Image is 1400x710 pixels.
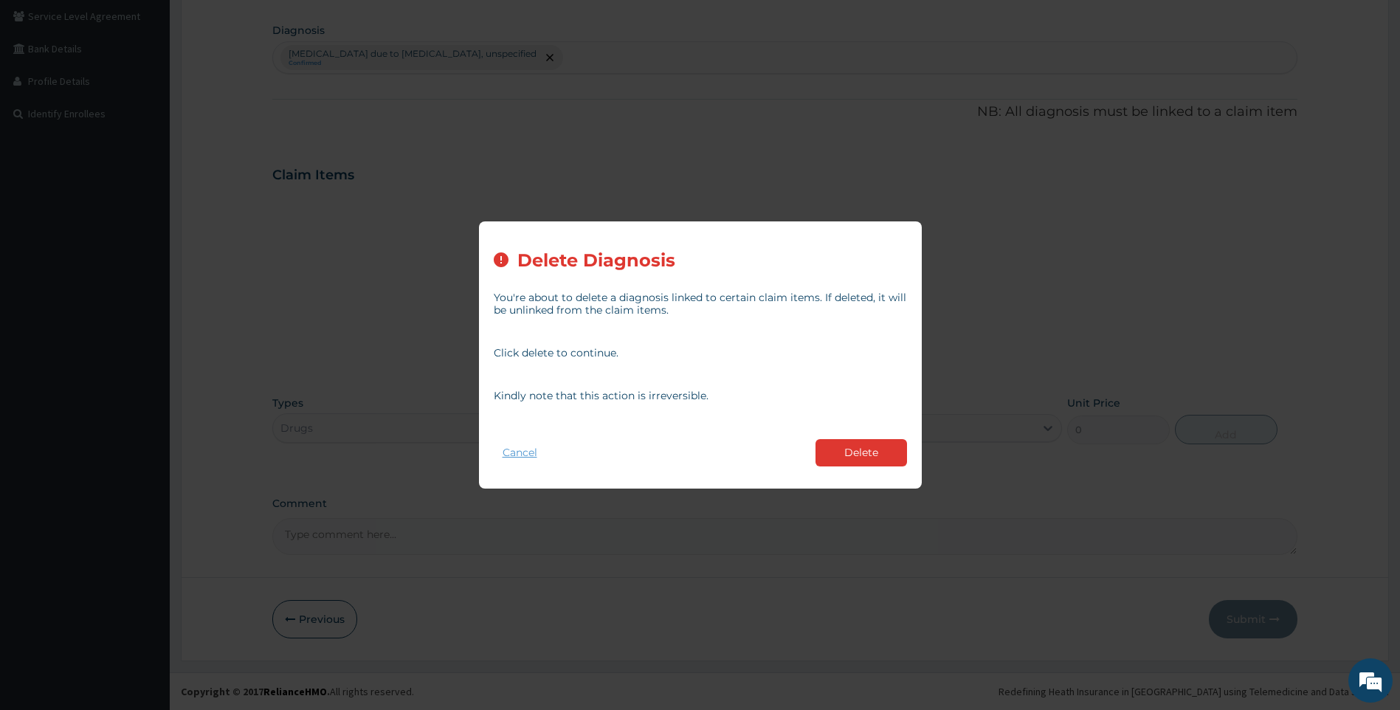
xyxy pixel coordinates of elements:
[517,251,675,271] h2: Delete Diagnosis
[242,7,277,43] div: Minimize live chat window
[77,83,248,102] div: Chat with us now
[815,439,907,466] button: Delete
[494,390,907,402] p: Kindly note that this action is irreversible.
[7,403,281,455] textarea: Type your message and hit 'Enter'
[494,442,546,463] button: Cancel
[86,186,204,335] span: We're online!
[494,347,907,359] p: Click delete to continue.
[494,292,907,317] p: You're about to delete a diagnosis linked to certain claim items. If deleted, it will be unlinked...
[27,74,60,111] img: d_794563401_company_1708531726252_794563401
